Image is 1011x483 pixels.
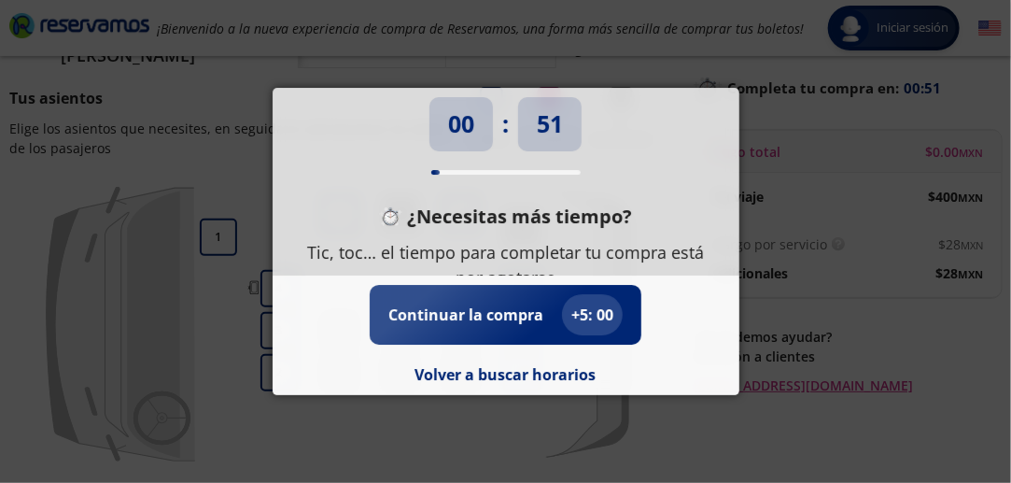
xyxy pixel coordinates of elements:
[415,363,597,386] button: Volver a buscar horarios
[388,294,623,335] button: Continuar la compra+5: 00
[903,375,992,464] iframe: Messagebird Livechat Widget
[301,240,711,291] p: Tic, toc… el tiempo para completar tu compra está por agotarse
[407,203,632,231] p: ¿Necesitas más tiempo?
[502,107,509,142] p: :
[537,107,563,142] p: 51
[388,304,543,326] p: Continuar la compra
[571,304,613,326] p: + 5 : 00
[448,107,474,142] p: 00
